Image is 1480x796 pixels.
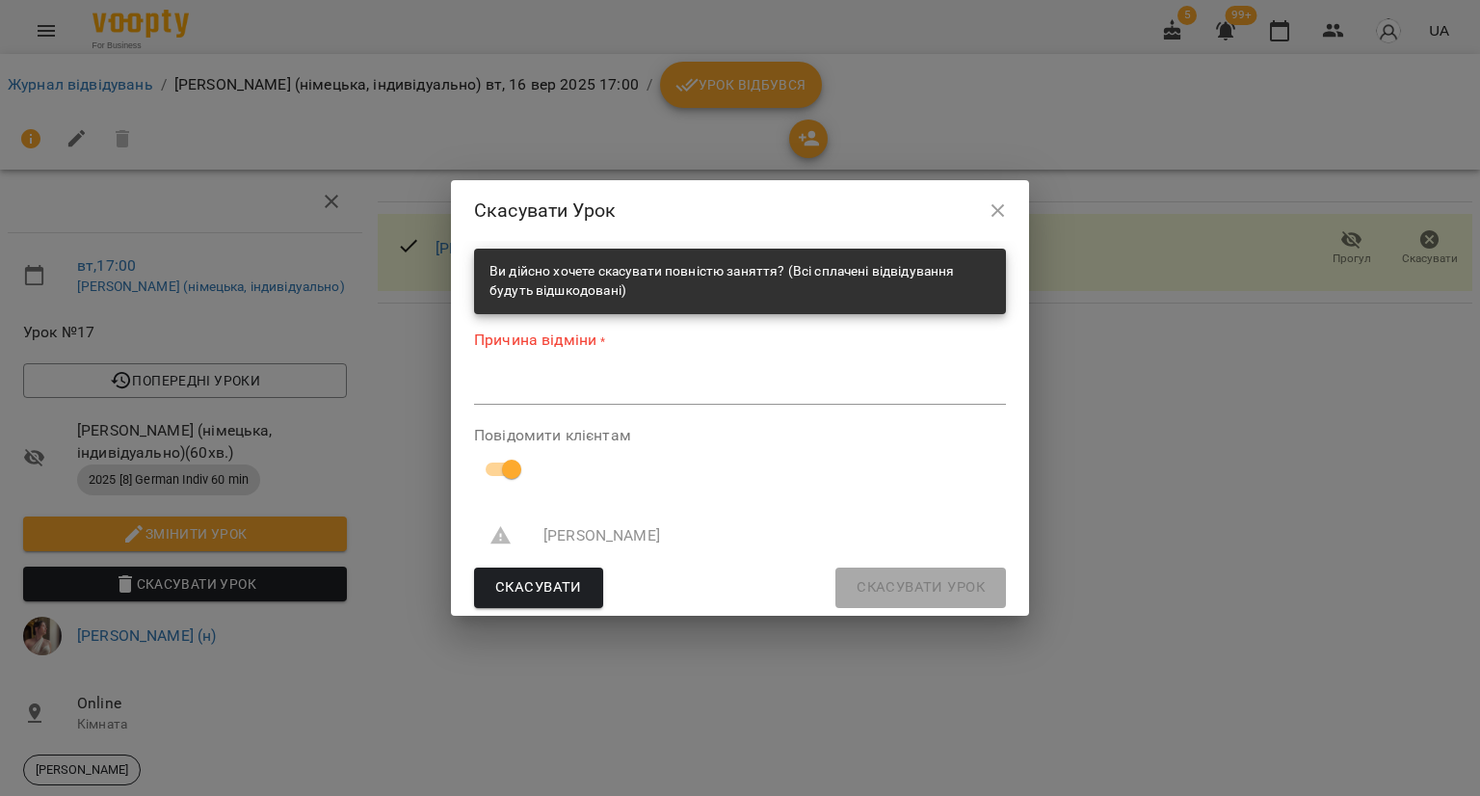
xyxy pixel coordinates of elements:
[474,428,1006,443] label: Повідомити клієнтам
[489,254,991,307] div: Ви дійсно хочете скасувати повністю заняття? (Всі сплачені відвідування будуть відшкодовані)
[543,524,991,547] span: [PERSON_NAME]
[474,568,603,608] button: Скасувати
[474,330,1006,352] label: Причина відміни
[495,575,582,600] span: Скасувати
[474,196,1006,226] h2: Скасувати Урок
